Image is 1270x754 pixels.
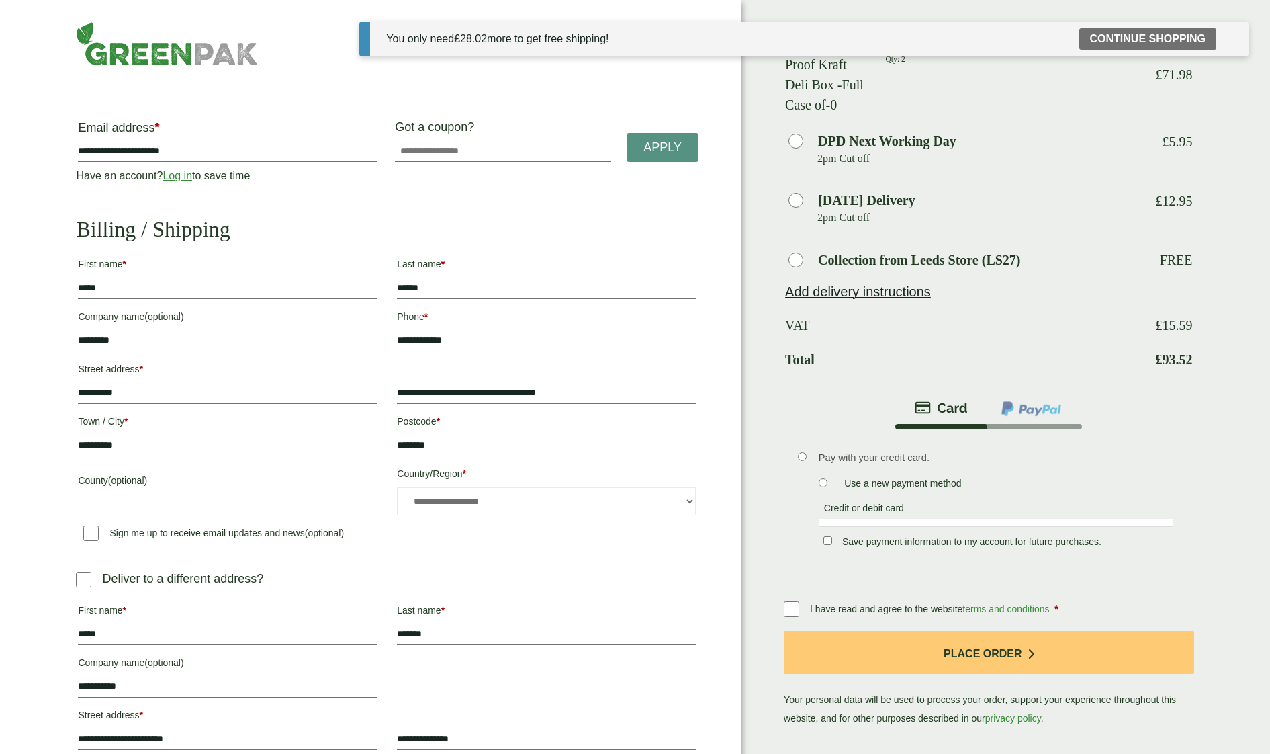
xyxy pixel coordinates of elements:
[915,400,968,416] img: stripe.png
[140,710,143,720] abbr: required
[144,311,183,322] span: (optional)
[78,528,349,542] label: Sign me up to receive email updates and news
[397,307,696,330] label: Phone
[108,475,147,486] span: (optional)
[78,122,377,140] label: Email address
[78,412,377,435] label: Town / City
[627,133,698,162] a: Apply
[1156,67,1193,82] bdi: 71.98
[1156,352,1163,367] span: £
[437,416,440,427] abbr: required
[397,464,696,487] label: Country/Region
[1054,603,1058,614] abbr: required
[1156,318,1193,333] bdi: 15.59
[810,603,1052,614] span: I have read and agree to the website
[441,259,445,269] abbr: required
[1000,400,1062,417] img: ppcp-gateway.png
[140,364,143,374] abbr: required
[102,570,263,588] p: Deliver to a different address?
[784,631,1193,728] p: Your personal data will be used to process your order, support your experience throughout this we...
[163,170,192,181] a: Log in
[123,259,126,269] abbr: required
[76,22,257,66] img: GreenPak Supplies
[839,478,966,493] label: Use a new payment method
[985,713,1041,724] a: privacy policy
[386,31,608,47] div: You only need more to get free shipping!
[78,653,377,676] label: Company name
[818,134,956,148] label: DPD Next Working Day
[1163,134,1169,149] span: £
[123,605,126,616] abbr: required
[1160,252,1193,268] p: Free
[397,601,696,624] label: Last name
[1156,352,1193,367] bdi: 93.52
[1163,134,1193,149] bdi: 5.95
[1156,67,1163,82] span: £
[1156,194,1193,208] bdi: 12.95
[818,253,1020,267] label: Collection from Leeds Store (LS27)
[454,33,487,44] span: 28.02
[819,450,1173,465] p: Pay with your credit card.
[818,194,915,207] label: [DATE] Delivery
[155,121,160,134] abbr: required
[819,503,909,517] label: Credit or debit card
[441,605,445,616] abbr: required
[78,307,377,330] label: Company name
[785,284,931,299] a: Add delivery instructions
[1156,318,1163,333] span: £
[76,216,698,242] h2: Billing / Shipping
[784,631,1193,675] button: Place order
[124,416,128,427] abbr: required
[817,208,1146,228] p: 2pm Cut off
[395,120,480,140] label: Got a coupon?
[454,33,460,44] span: £
[78,360,377,382] label: Street address
[397,255,696,278] label: Last name
[1079,28,1216,50] a: Continue shopping
[463,468,466,479] abbr: required
[78,255,377,278] label: First name
[785,343,1146,376] th: Total
[144,657,183,668] span: (optional)
[83,526,99,541] input: Sign me up to receive email updates and news(optional)
[78,601,377,624] label: First name
[837,536,1107,551] label: Save payment information to my account for future purchases.
[785,34,869,115] img: No.8 Leak Proof Kraft Deli Box -Full Case of-0
[78,471,377,494] label: County
[424,311,428,322] abbr: required
[78,706,377,728] label: Street address
[1156,194,1163,208] span: £
[397,412,696,435] label: Postcode
[76,168,379,184] p: Have an account? to save time
[305,528,344,538] span: (optional)
[962,603,1049,614] a: terms and conditions
[785,309,1146,341] th: VAT
[643,140,682,155] span: Apply
[817,149,1146,169] p: 2pm Cut off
